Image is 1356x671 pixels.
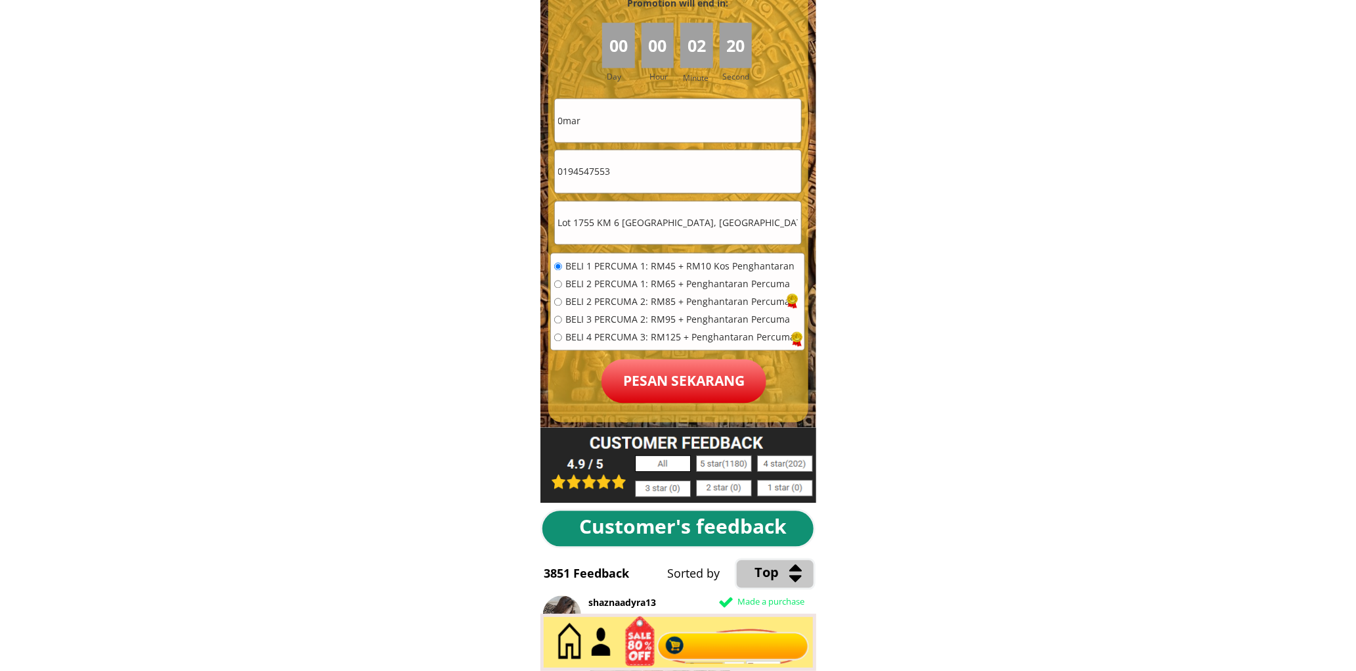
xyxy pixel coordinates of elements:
[579,511,797,543] div: Customer's feedback
[607,70,640,83] h3: Day
[755,563,873,584] div: Top
[565,262,795,271] span: BELI 1 PERCUMA 1: RM45 + RM10 Kos Penghantaran
[723,70,755,83] h3: Second
[565,333,795,342] span: BELI 4 PERCUMA 3: RM125 + Penghantaran Percuma
[683,72,712,84] h3: Minute
[601,359,766,404] p: Pesan sekarang
[565,298,795,307] span: BELI 2 PERCUMA 2: RM85 + Penghantaran Percuma
[555,150,801,193] input: Telefon
[565,280,795,289] span: BELI 2 PERCUMA 1: RM65 + Penghantaran Percuma
[544,565,648,584] div: 3851 Feedback
[555,99,801,142] input: Nama
[738,595,878,609] div: Made a purchase
[555,202,801,244] input: Alamat
[588,596,896,611] div: shaznaadyra13
[668,565,976,584] div: Sorted by
[649,70,677,83] h3: Hour
[565,315,795,325] span: BELI 3 PERCUMA 2: RM95 + Penghantaran Percuma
